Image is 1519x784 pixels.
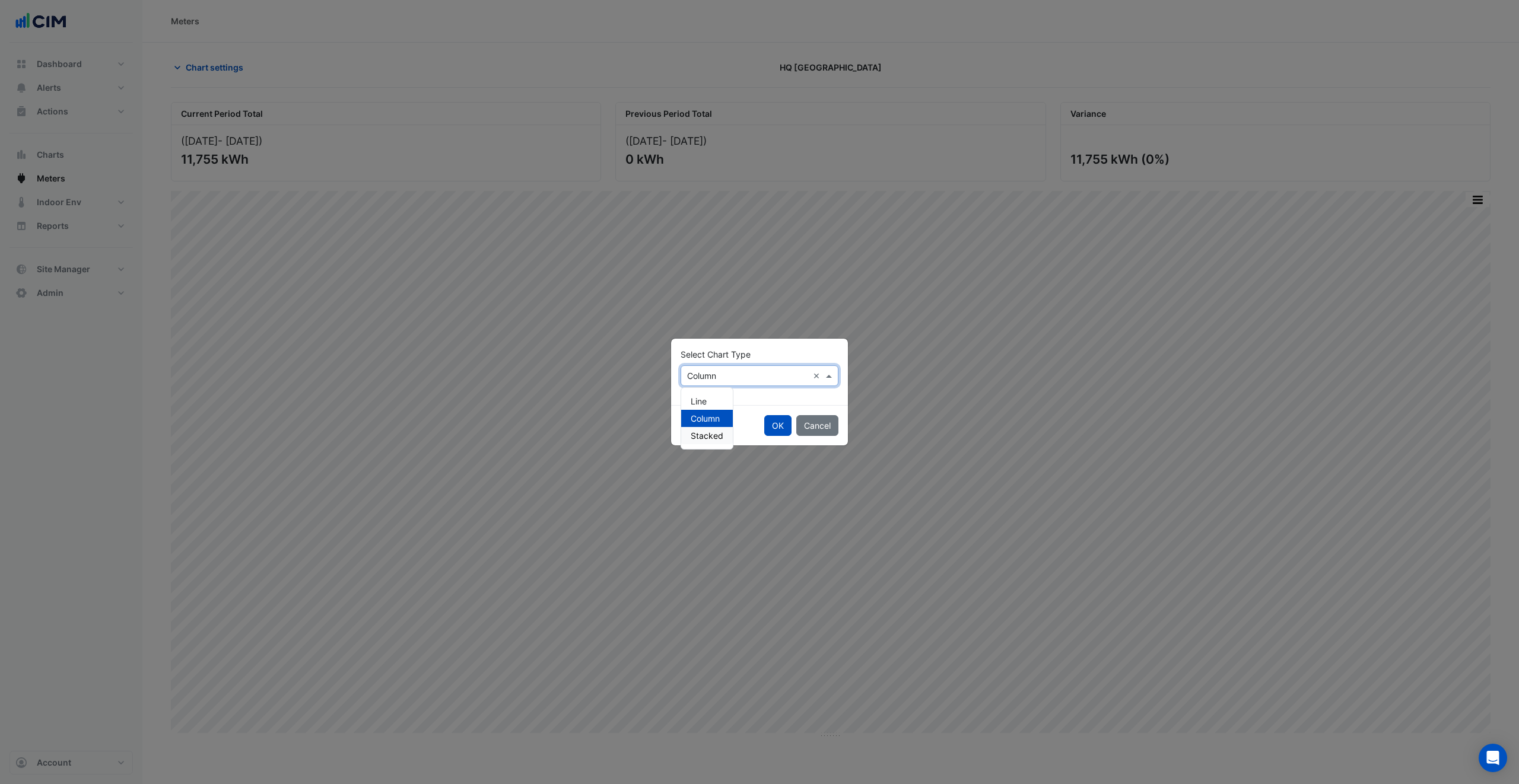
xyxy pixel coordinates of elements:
label: Select Chart Type [681,348,751,361]
span: Clear [813,369,823,382]
button: OK [764,415,792,436]
div: Options List [681,388,733,449]
div: Open Intercom Messenger [1479,744,1507,772]
button: Cancel [796,415,838,436]
span: Line [691,396,707,406]
span: Column [691,413,720,423]
span: Stacked [691,431,723,441]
